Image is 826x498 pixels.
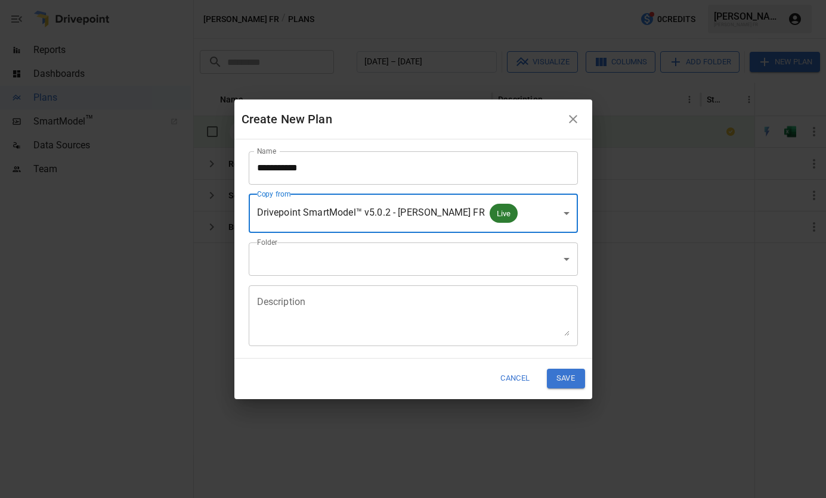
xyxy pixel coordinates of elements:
button: Cancel [493,369,537,388]
label: Copy from [257,189,291,199]
label: Folder [257,237,277,247]
button: Save [547,369,585,388]
label: Name [257,146,276,156]
div: Create New Plan [242,110,561,129]
span: Drivepoint SmartModel™ v5.0.2 - [PERSON_NAME] FR [257,207,485,218]
span: Live [490,207,518,220]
